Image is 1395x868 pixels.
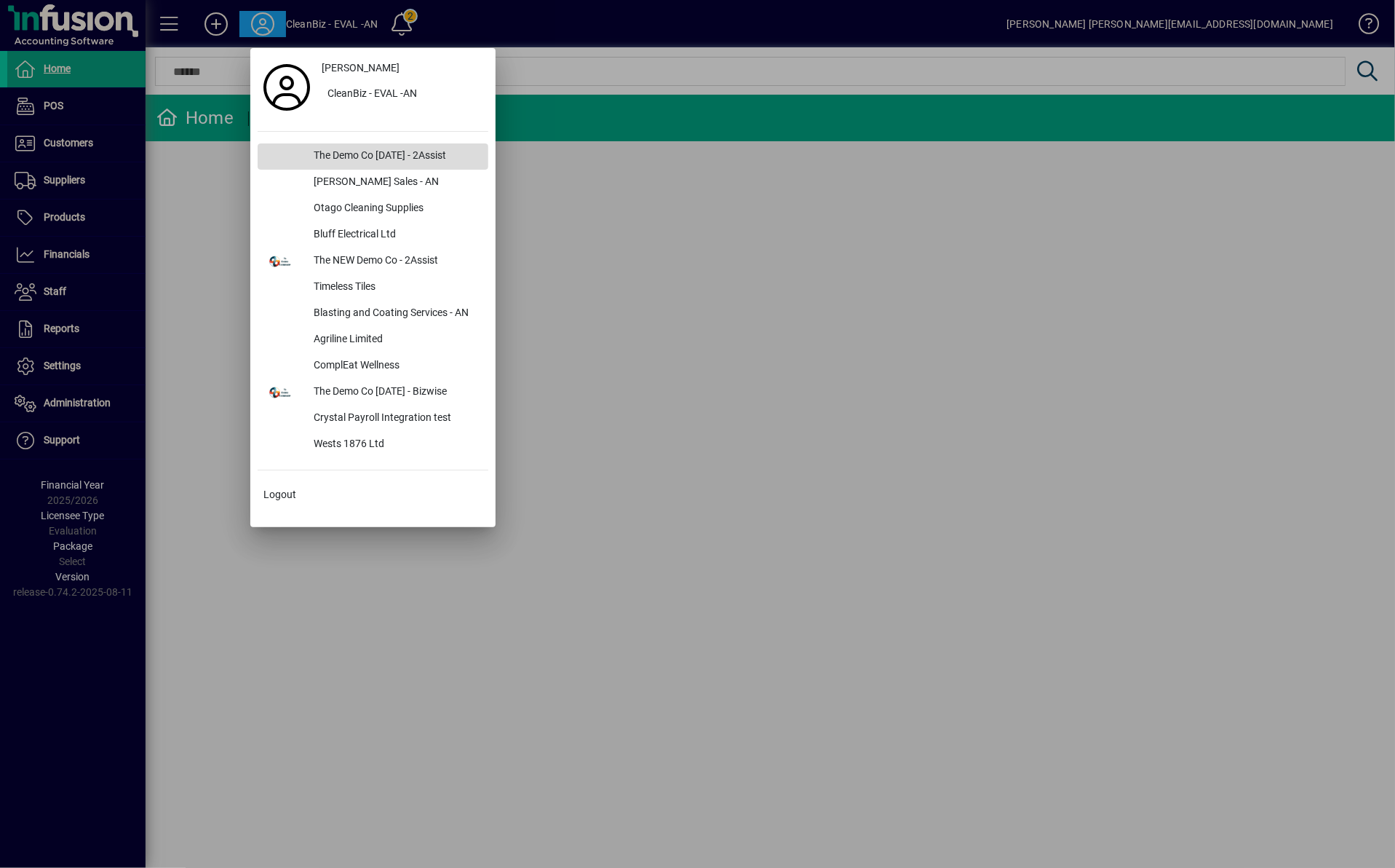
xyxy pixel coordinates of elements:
a: Profile [258,74,316,100]
button: Wests 1876 Ltd [258,432,488,458]
button: Agriline Limited [258,327,488,353]
button: CleanBiz - EVAL -AN [316,82,488,108]
div: Bluff Electrical Ltd [302,222,488,248]
div: Blasting and Coating Services - AN [302,301,488,327]
a: [PERSON_NAME] [316,55,488,82]
button: The Demo Co [DATE] - 2Assist [258,143,488,170]
span: Logout [263,487,296,502]
div: Timeless Tiles [302,275,488,301]
button: Crystal Payroll Integration test [258,406,488,432]
button: Blasting and Coating Services - AN [258,301,488,327]
div: Crystal Payroll Integration test [302,406,488,432]
div: Otago Cleaning Supplies [302,196,488,222]
div: Wests 1876 Ltd [302,432,488,458]
button: Otago Cleaning Supplies [258,196,488,222]
div: The Demo Co [DATE] - Bizwise [302,379,488,406]
button: Bluff Electrical Ltd [258,222,488,248]
div: [PERSON_NAME] Sales - AN [302,170,488,196]
div: The Demo Co [DATE] - 2Assist [302,143,488,170]
div: Agriline Limited [302,327,488,353]
div: ComplEat Wellness [302,353,488,379]
button: ComplEat Wellness [258,353,488,379]
span: [PERSON_NAME] [322,60,400,76]
div: The NEW Demo Co - 2Assist [302,248,488,275]
button: [PERSON_NAME] Sales - AN [258,170,488,196]
button: The NEW Demo Co - 2Assist [258,248,488,275]
button: Logout [258,482,488,508]
button: Timeless Tiles [258,275,488,301]
button: The Demo Co [DATE] - Bizwise [258,379,488,406]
